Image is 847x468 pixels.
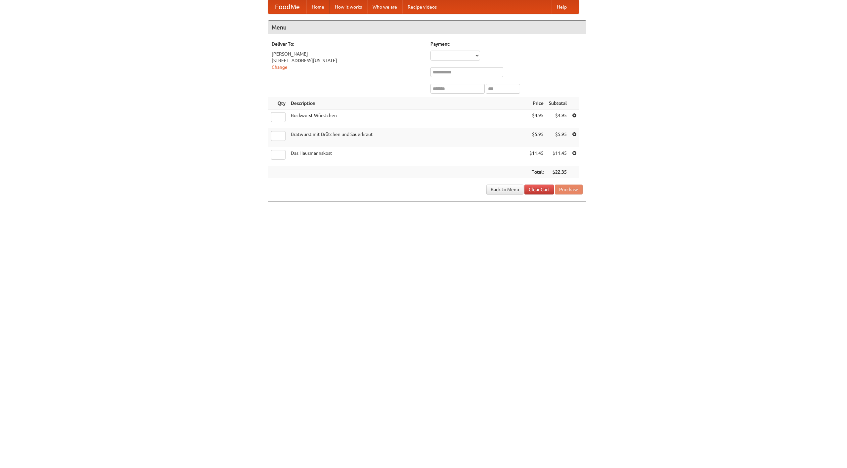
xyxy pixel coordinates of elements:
[555,185,583,194] button: Purchase
[306,0,330,14] a: Home
[268,0,306,14] a: FoodMe
[527,97,546,109] th: Price
[524,185,554,194] a: Clear Cart
[546,147,569,166] td: $11.45
[527,166,546,178] th: Total:
[288,147,527,166] td: Das Hausmannskost
[367,0,402,14] a: Who we are
[546,166,569,178] th: $22.35
[272,57,424,64] div: [STREET_ADDRESS][US_STATE]
[288,97,527,109] th: Description
[402,0,442,14] a: Recipe videos
[272,41,424,47] h5: Deliver To:
[268,97,288,109] th: Qty
[486,185,523,194] a: Back to Menu
[272,51,424,57] div: [PERSON_NAME]
[272,64,288,70] a: Change
[552,0,572,14] a: Help
[268,21,586,34] h4: Menu
[288,109,527,128] td: Bockwurst Würstchen
[527,128,546,147] td: $5.95
[546,109,569,128] td: $4.95
[527,147,546,166] td: $11.45
[527,109,546,128] td: $4.95
[546,97,569,109] th: Subtotal
[330,0,367,14] a: How it works
[546,128,569,147] td: $5.95
[288,128,527,147] td: Bratwurst mit Brötchen und Sauerkraut
[430,41,583,47] h5: Payment:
